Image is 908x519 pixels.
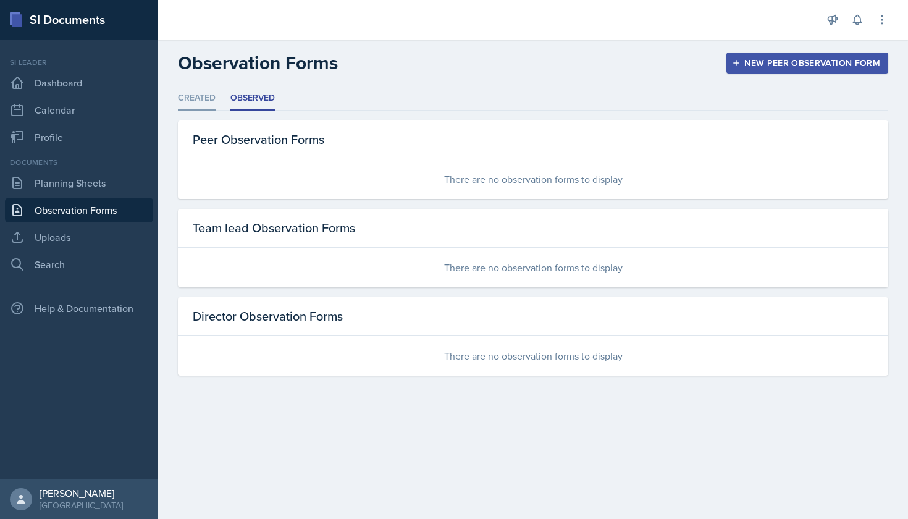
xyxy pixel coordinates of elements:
li: Observed [230,86,275,111]
div: There are no observation forms to display [178,248,888,287]
div: [GEOGRAPHIC_DATA] [40,499,123,512]
button: New Peer Observation Form [726,53,888,74]
div: [PERSON_NAME] [40,487,123,499]
h2: Observation Forms [178,52,338,74]
div: Peer Observation Forms [178,120,888,159]
a: Dashboard [5,70,153,95]
a: Profile [5,125,153,150]
a: Planning Sheets [5,171,153,195]
div: Si leader [5,57,153,68]
li: Created [178,86,216,111]
div: There are no observation forms to display [178,336,888,376]
a: Observation Forms [5,198,153,222]
div: Documents [5,157,153,168]
div: New Peer Observation Form [734,58,880,68]
a: Uploads [5,225,153,250]
div: Help & Documentation [5,296,153,321]
div: Director Observation Forms [178,297,888,336]
div: There are no observation forms to display [178,159,888,199]
a: Search [5,252,153,277]
div: Team lead Observation Forms [178,209,888,248]
a: Calendar [5,98,153,122]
